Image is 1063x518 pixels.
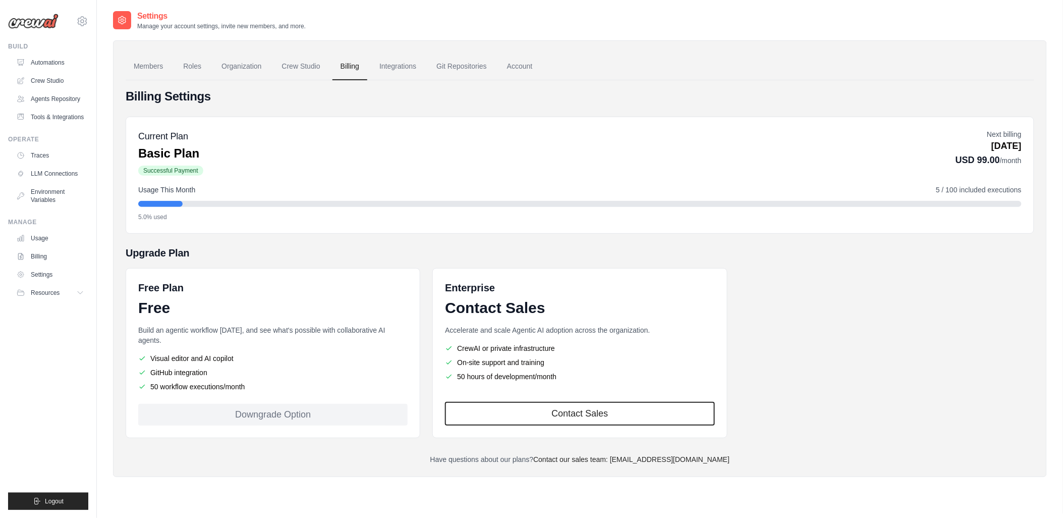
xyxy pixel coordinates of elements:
[445,299,714,317] div: Contact Sales
[936,185,1022,195] span: 5 / 100 included executions
[137,10,306,22] h2: Settings
[138,185,195,195] span: Usage This Month
[12,147,88,164] a: Traces
[12,248,88,265] a: Billing
[138,404,408,426] div: Downgrade Option
[175,53,209,80] a: Roles
[445,372,714,382] li: 50 hours of development/month
[12,166,88,182] a: LLM Connections
[138,325,408,345] p: Build an agentic workflow [DATE], and see what's possible with collaborative AI agents.
[12,73,88,89] a: Crew Studio
[138,353,408,364] li: Visual editor and AI copilot
[533,455,730,463] a: Contact our sales team: [EMAIL_ADDRESS][DOMAIN_NAME]
[138,213,167,221] span: 5.0% used
[8,135,88,143] div: Operate
[956,153,1022,167] p: USD 99.00
[126,246,1034,260] h5: Upgrade Plan
[8,14,59,29] img: Logo
[126,88,1034,105] h4: Billing Settings
[126,454,1034,464] p: Have questions about our plans?
[138,382,408,392] li: 50 workflow executions/month
[445,325,714,335] p: Accelerate and scale Agentic AI adoption across the organization.
[126,53,171,80] a: Members
[213,53,269,80] a: Organization
[956,139,1022,153] p: [DATE]
[12,267,88,283] a: Settings
[274,53,328,80] a: Crew Studio
[371,53,424,80] a: Integrations
[12,55,88,71] a: Automations
[428,53,495,80] a: Git Repositories
[12,184,88,208] a: Environment Variables
[138,129,203,143] h5: Current Plan
[12,285,88,301] button: Resources
[956,129,1022,139] p: Next billing
[445,402,714,426] a: Contact Sales
[8,218,88,226] div: Manage
[12,230,88,246] a: Usage
[1000,157,1022,165] span: /month
[138,166,203,176] span: Successful Payment
[8,42,88,50] div: Build
[137,22,306,30] p: Manage your account settings, invite new members, and more.
[445,281,714,295] h6: Enterprise
[45,497,64,505] span: Logout
[138,299,408,317] div: Free
[138,281,184,295] h6: Free Plan
[12,91,88,107] a: Agents Repository
[8,493,88,510] button: Logout
[12,109,88,125] a: Tools & Integrations
[138,368,408,378] li: GitHub integration
[138,145,203,162] p: Basic Plan
[31,289,60,297] span: Resources
[499,53,541,80] a: Account
[445,343,714,353] li: CrewAI or private infrastructure
[445,357,714,368] li: On-site support and training
[332,53,367,80] a: Billing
